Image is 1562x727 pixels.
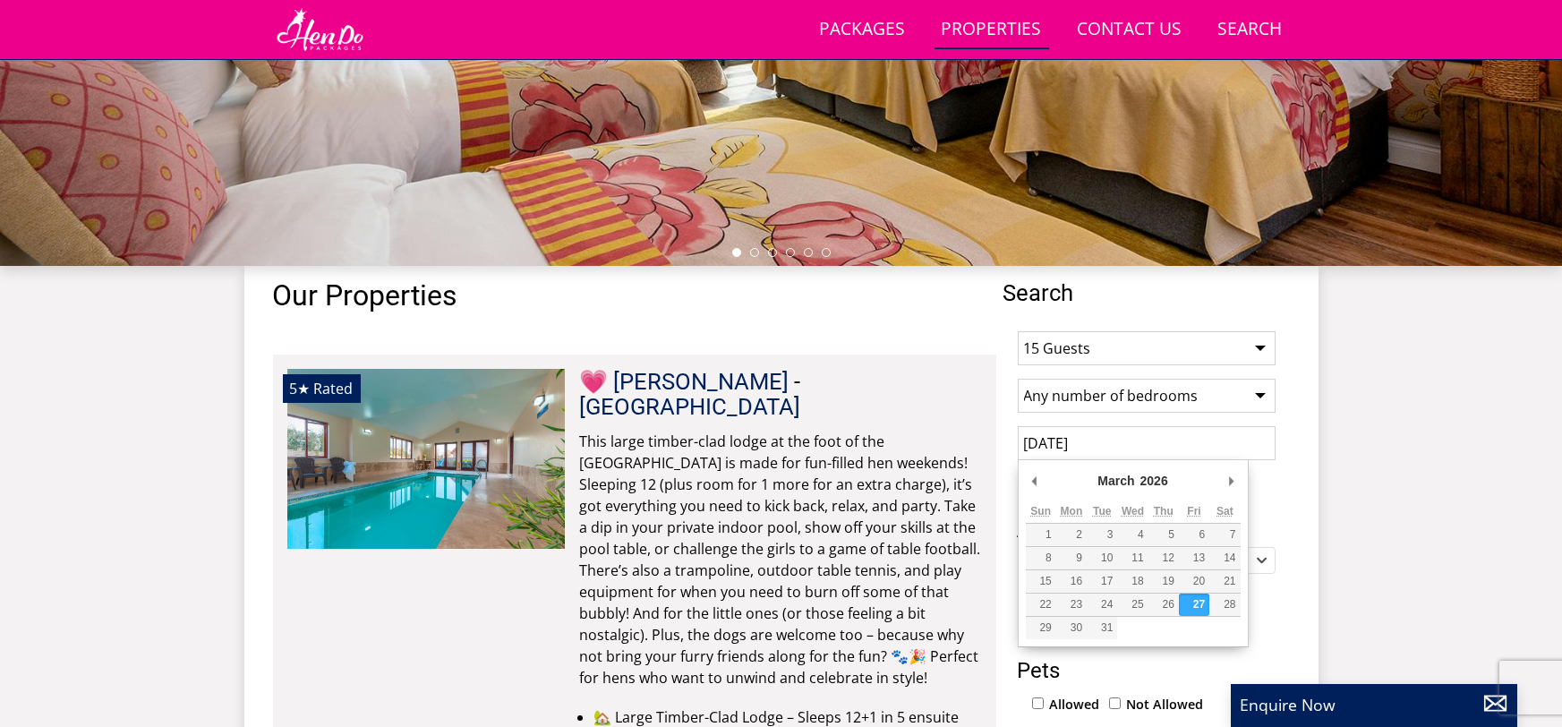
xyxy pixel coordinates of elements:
[287,369,565,548] a: 5★ Rated
[314,379,354,398] span: Rated
[1117,547,1148,569] button: 11
[273,280,996,312] h1: Our Properties
[1179,594,1209,616] button: 27
[1216,505,1233,517] abbr: Saturday
[1211,10,1290,50] a: Search
[1050,695,1100,714] label: Allowed
[1026,524,1056,546] button: 1
[1030,505,1051,517] abbr: Sunday
[579,368,789,395] a: 💗 [PERSON_NAME]
[813,10,913,50] a: Packages
[579,431,982,689] p: This large timber-clad lodge at the foot of the [GEOGRAPHIC_DATA] is made for fun-filled hen week...
[1122,505,1144,517] abbr: Wednesday
[1223,467,1241,494] button: Next Month
[1056,617,1087,639] button: 30
[1179,547,1209,569] button: 13
[1018,659,1276,682] h3: Pets
[1056,594,1087,616] button: 23
[1148,570,1179,593] button: 19
[1026,467,1044,494] button: Previous Month
[1117,524,1148,546] button: 4
[1087,547,1117,569] button: 10
[1179,524,1209,546] button: 6
[579,368,800,420] span: -
[1087,570,1117,593] button: 17
[1240,693,1508,716] p: Enquire Now
[1209,524,1240,546] button: 7
[1187,505,1200,517] abbr: Friday
[1087,617,1117,639] button: 31
[1209,547,1240,569] button: 14
[935,10,1049,50] a: Properties
[1093,505,1111,517] abbr: Tuesday
[1179,570,1209,593] button: 20
[1056,570,1087,593] button: 16
[1026,547,1056,569] button: 8
[287,369,565,548] img: open-uri20250321-4642-j5t0j3.original.
[290,379,311,398] span: 💗 THORNCOMBE has a 5 star rating under the Quality in Tourism Scheme
[1056,547,1087,569] button: 9
[1095,467,1137,494] div: March
[1026,617,1056,639] button: 29
[1026,570,1056,593] button: 15
[1018,426,1276,460] input: Arrival Date
[1117,594,1148,616] button: 25
[1061,505,1083,517] abbr: Monday
[1209,594,1240,616] button: 28
[273,7,367,52] img: Hen Do Packages
[579,393,800,420] a: [GEOGRAPHIC_DATA]
[1209,570,1240,593] button: 21
[1148,594,1179,616] button: 26
[1148,547,1179,569] button: 12
[1148,524,1179,546] button: 5
[1087,594,1117,616] button: 24
[1154,505,1174,517] abbr: Thursday
[1138,467,1171,494] div: 2026
[1056,524,1087,546] button: 2
[1127,695,1204,714] label: Not Allowed
[1003,280,1290,305] span: Search
[1117,570,1148,593] button: 18
[1026,594,1056,616] button: 22
[1087,524,1117,546] button: 3
[1071,10,1190,50] a: Contact Us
